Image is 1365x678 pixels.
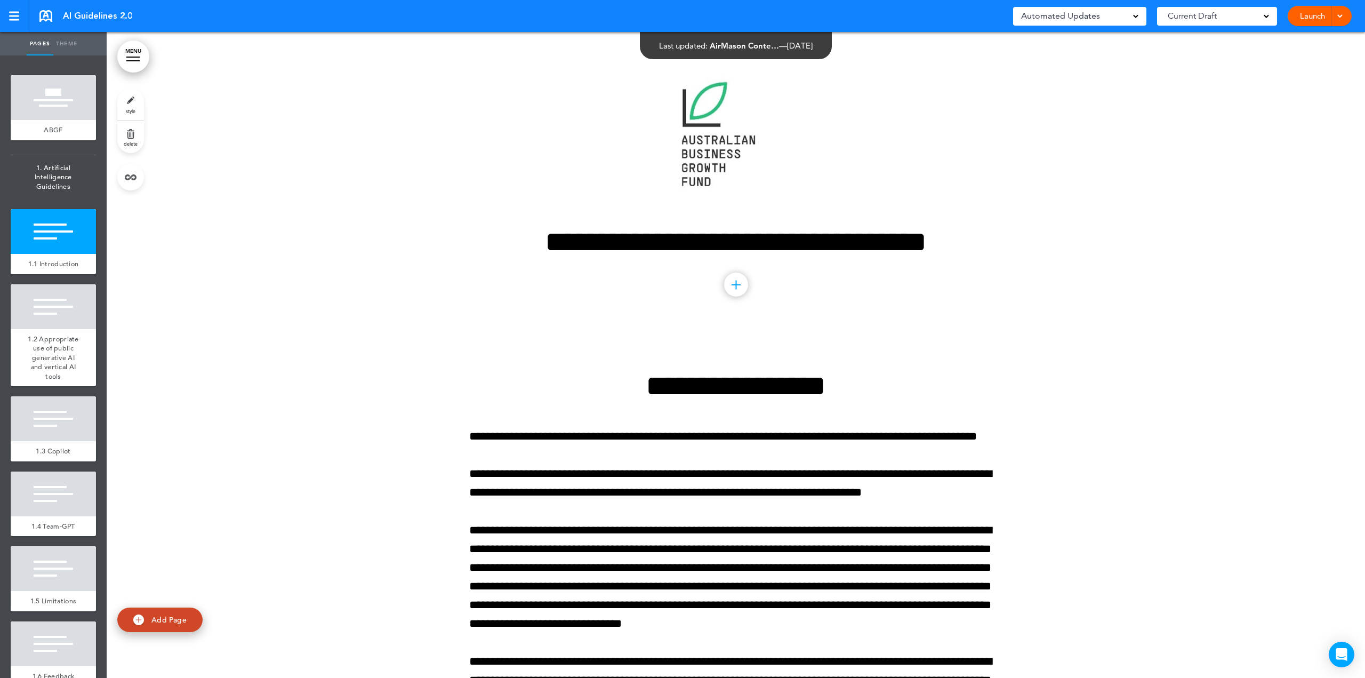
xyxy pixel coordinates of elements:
span: 1.5 Limitations [30,596,77,605]
span: 1.4 Team-GPT [31,522,75,531]
span: Automated Updates [1021,9,1100,23]
span: 1. Artificial Intelligence Guidelines [11,155,96,200]
a: Theme [53,32,80,55]
a: ABGF [11,120,96,140]
a: 1.1 Introduction [11,254,96,274]
span: Current Draft [1168,9,1217,23]
a: Add Page [117,608,203,633]
a: 1.4 Team-GPT [11,516,96,537]
a: delete [117,121,144,153]
div: Open Intercom Messenger [1329,642,1354,667]
span: 1.1 Introduction [28,259,79,268]
a: 1.2 Appropriate use of public generative AI and vertical AI tools [11,329,96,387]
a: 1.3 Copilot [11,441,96,461]
span: AirMason Conte… [710,41,779,51]
span: 1.3 Copilot [36,446,70,456]
a: MENU [117,41,149,73]
a: Launch [1296,6,1329,26]
span: Add Page [151,615,187,625]
a: 1.5 Limitations [11,591,96,611]
img: 1664260687386.png [679,72,793,195]
span: Last updated: [659,41,708,51]
span: [DATE] [787,41,813,51]
span: style [126,108,135,114]
span: AI Guidelines 2.0 [63,10,132,22]
span: 1.2 Appropriate use of public generative AI and vertical AI tools [28,334,79,381]
span: ABGF [44,125,62,134]
a: style [117,89,144,121]
div: — [659,42,813,50]
img: add.svg [133,615,144,625]
span: delete [124,140,138,147]
a: Pages [27,32,53,55]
